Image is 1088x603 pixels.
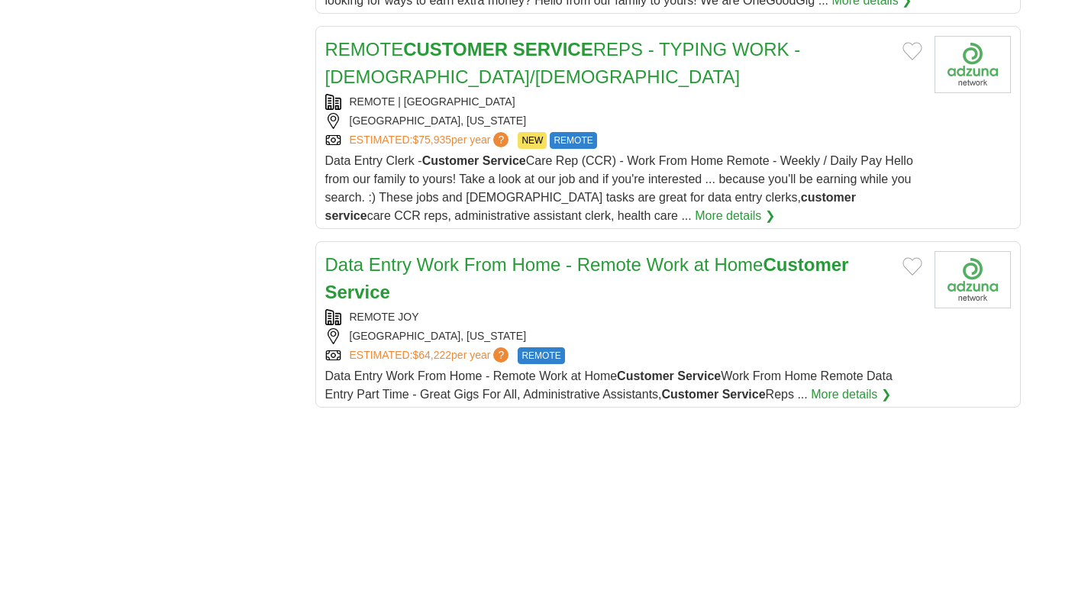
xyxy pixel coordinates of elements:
strong: Service [325,282,390,302]
span: $75,935 [412,134,451,146]
button: Add to favorite jobs [902,257,922,276]
span: ? [493,132,508,147]
strong: customer [801,191,856,204]
strong: Service [677,369,721,382]
strong: Customer [763,254,848,275]
div: REMOTE JOY [325,309,922,325]
strong: SERVICE [513,39,593,60]
div: [GEOGRAPHIC_DATA], [US_STATE] [325,328,922,344]
strong: Customer [422,154,479,167]
div: [GEOGRAPHIC_DATA], [US_STATE] [325,113,922,129]
strong: Service [483,154,526,167]
a: ESTIMATED:$64,222per year? [350,347,512,364]
a: More details ❯ [811,385,891,404]
button: Add to favorite jobs [902,42,922,60]
div: REMOTE | [GEOGRAPHIC_DATA] [325,94,922,110]
span: Data Entry Clerk - Care Rep (CCR) - Work From Home Remote - Weekly / Daily Pay Hello from our fam... [325,154,913,222]
strong: Customer [617,369,674,382]
strong: Service [722,388,766,401]
strong: Customer [662,388,719,401]
span: ? [493,347,508,363]
span: NEW [518,132,547,149]
img: Company logo [935,251,1011,308]
a: Data Entry Work From Home - Remote Work at HomeCustomer Service [325,254,849,302]
span: REMOTE [550,132,596,149]
span: REMOTE [518,347,564,364]
span: $64,222 [412,349,451,361]
strong: service [325,209,367,222]
a: More details ❯ [695,207,775,225]
strong: CUSTOMER [403,39,508,60]
span: Data Entry Work From Home - Remote Work at Home Work From Home Remote Data Entry Part Time - Grea... [325,369,893,401]
a: ESTIMATED:$75,935per year? [350,132,512,149]
img: Company logo [935,36,1011,93]
a: REMOTECUSTOMER SERVICEREPS - TYPING WORK - [DEMOGRAPHIC_DATA]/[DEMOGRAPHIC_DATA] [325,39,801,87]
